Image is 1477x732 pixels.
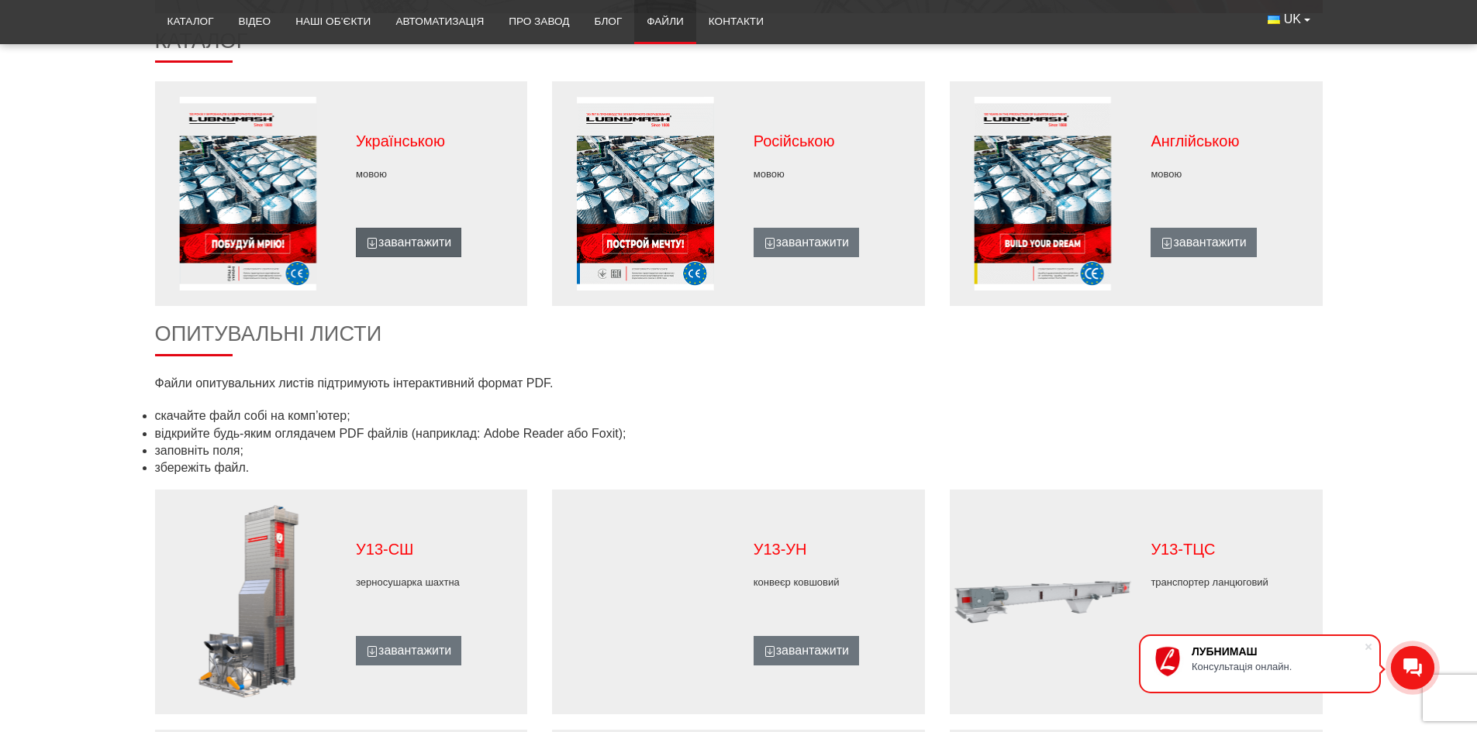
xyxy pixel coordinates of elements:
img: Українська [1268,15,1280,24]
p: У13-СШ [356,538,512,560]
a: Блог [581,5,634,39]
h2: Опитувальні листи [155,321,1323,356]
li: відкрийте будь-яким оглядачем PDF файлів (наприклад: Adobe Reader або Foxit); [155,425,1323,442]
p: Російською [754,130,910,152]
a: Відео [226,5,284,39]
p: конвеєр ковшовий [754,576,910,589]
p: мовою [1151,167,1307,181]
a: завантажити [356,636,461,665]
p: Англійською [1151,130,1307,152]
p: У13-ТЦС [1151,538,1307,560]
div: Консультація онлайн. [1192,661,1364,672]
a: Автоматизація [383,5,496,39]
a: Про завод [496,5,581,39]
li: збережіть файл. [155,459,1323,476]
span: UK [1284,11,1301,28]
p: Українською [356,130,512,152]
p: мовою [356,167,512,181]
a: завантажити [754,636,859,665]
a: Наші об’єкти [283,5,383,39]
p: зерносушарка шахтна [356,576,512,589]
li: заповніть поля; [155,442,1323,459]
a: Файли [634,5,696,39]
a: завантажити [754,228,859,257]
p: транспортер ланцюговий [1151,576,1307,589]
p: У13-УН [754,538,910,560]
a: Контакти [696,5,776,39]
h2: Каталог [155,29,1323,64]
p: мовою [754,167,910,181]
li: скачайте файл собі на комп’ютер; [155,407,1323,424]
a: завантажити [1151,228,1256,257]
a: Каталог [155,5,226,39]
div: ЛУБНИМАШ [1192,645,1364,658]
button: UK [1255,5,1322,34]
p: Файли опитувальних листів підтримують інтерактивний формат PDF. [155,375,726,392]
a: завантажити [356,228,461,257]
